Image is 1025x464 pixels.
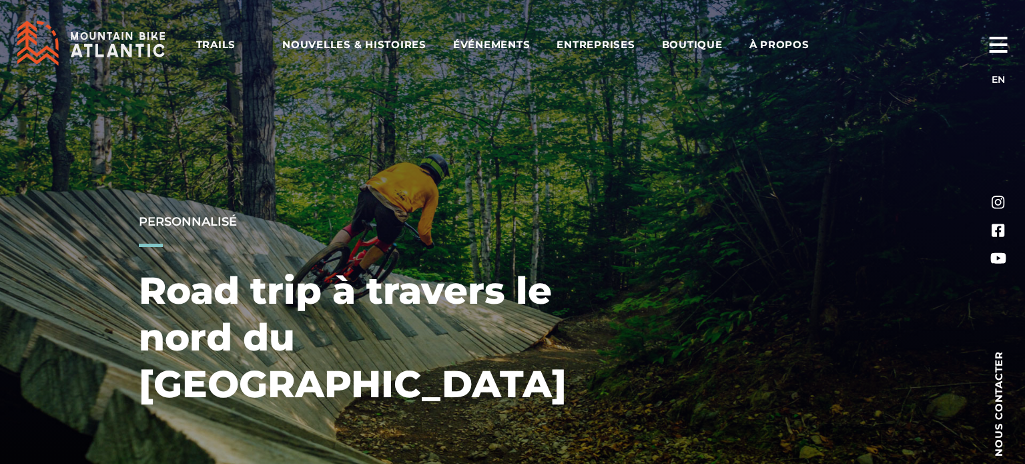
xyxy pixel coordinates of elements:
span: Nous contacter [994,351,1004,457]
ion-icon: search [944,33,965,55]
h1: Road trip à travers le nord du [GEOGRAPHIC_DATA] [139,267,633,407]
ion-icon: arrow dropdown [811,35,829,54]
a: EN [992,73,1005,85]
ion-icon: arrow dropdown [237,35,256,54]
span: Boutique [662,38,723,51]
a: Nous contacter [972,347,1025,461]
a: Personnalisé [139,214,237,229]
span: Événements [453,38,531,51]
span: Trails [196,38,256,51]
span: Entreprises [557,38,635,51]
span: À propos [749,38,829,51]
span: Nouvelles & Histoires [282,38,426,51]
